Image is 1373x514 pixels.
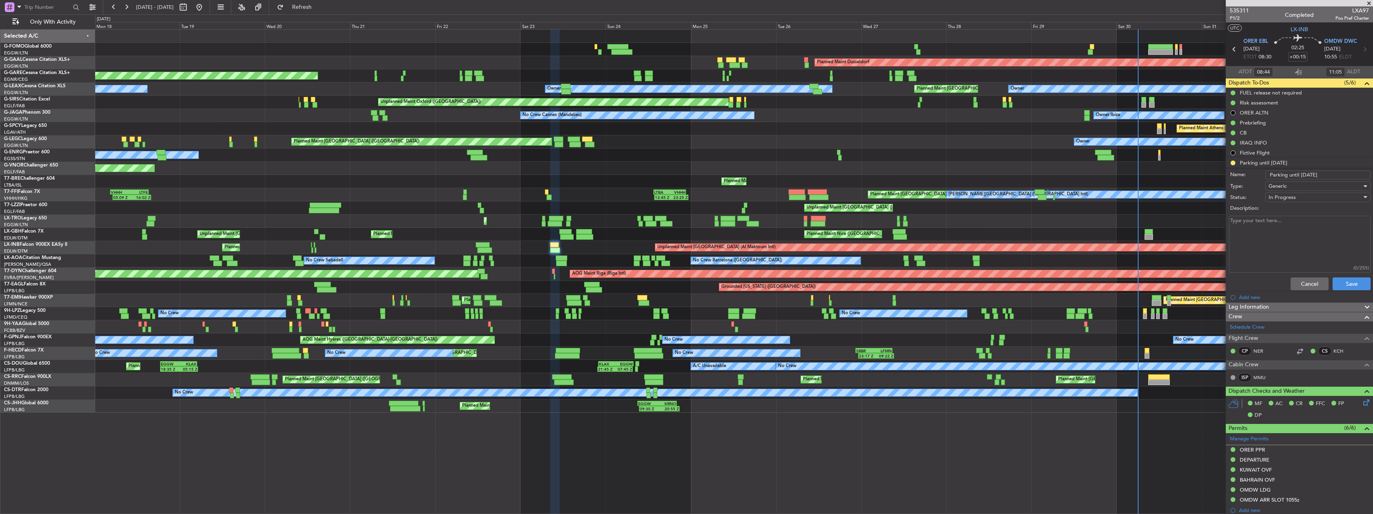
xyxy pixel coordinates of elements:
[24,1,70,13] input: Trip Number
[4,110,22,115] span: G-JAGA
[1291,44,1304,52] span: 02:25
[1243,45,1260,53] span: [DATE]
[4,123,21,128] span: G-SPCY
[1240,456,1269,463] div: DEPARTURE
[1230,171,1265,179] label: Name:
[691,22,776,29] div: Mon 25
[655,195,671,200] div: 13:45 Z
[776,22,861,29] div: Tue 26
[949,189,1088,201] div: [PERSON_NAME][GEOGRAPHIC_DATA] ([GEOGRAPHIC_DATA] Intl)
[1230,6,1249,15] span: 535311
[4,314,27,320] a: LFMD/CEQ
[294,136,420,148] div: Planned Maint [GEOGRAPHIC_DATA] ([GEOGRAPHIC_DATA])
[224,241,290,253] div: Planned Maint Geneva (Cointrin)
[9,16,87,28] button: Only With Activity
[97,16,110,23] div: [DATE]
[113,195,132,200] div: 05:09 Z
[4,341,25,347] a: LFPB/LBG
[4,374,51,379] a: CS-RRCFalcon 900LX
[946,22,1031,29] div: Thu 28
[486,215,612,227] div: Planned Maint [GEOGRAPHIC_DATA] ([GEOGRAPHIC_DATA])
[547,83,561,95] div: Owner
[1255,412,1262,420] span: DP
[161,361,179,366] div: EGGW
[285,4,319,10] span: Refresh
[1324,45,1341,53] span: [DATE]
[1240,129,1247,136] div: CB
[4,169,25,175] a: EGLF/FAB
[4,255,61,260] a: LX-AOACitation Mustang
[803,373,929,385] div: Planned Maint [GEOGRAPHIC_DATA] ([GEOGRAPHIC_DATA])
[4,327,25,333] a: FCBB/BZV
[136,4,174,11] span: [DATE] - [DATE]
[670,190,685,195] div: VHHH
[4,269,22,273] span: T7-DYN
[842,307,860,319] div: No Crew
[1269,194,1296,201] span: In Progress
[4,229,44,234] a: LX-GBHFalcon 7X
[4,84,21,88] span: G-LEAX
[1333,347,1351,355] a: KCH
[4,110,50,115] a: G-JAGAPhenom 300
[807,202,938,214] div: Unplanned Maint [GEOGRAPHIC_DATA] ([GEOGRAPHIC_DATA])
[778,360,797,372] div: No Crew
[876,353,893,358] div: 09:22 Z
[856,348,874,353] div: SBBR
[4,103,25,109] a: EGLF/FAB
[132,195,151,200] div: 16:02 Z
[724,175,820,187] div: Planned Maint Warsaw ([GEOGRAPHIC_DATA])
[285,373,411,385] div: Planned Maint [GEOGRAPHIC_DATA] ([GEOGRAPHIC_DATA])
[1076,136,1090,148] div: Owner
[1339,53,1352,61] span: ELDT
[4,295,53,300] a: T7-EMIHawker 900XP
[4,57,22,62] span: G-GAAL
[4,189,40,194] a: T7-FFIFalcon 7X
[4,203,47,207] a: T7-LZZIPraetor 600
[1239,68,1252,76] span: ATOT
[302,334,438,346] div: AOG Maint Hyères ([GEOGRAPHIC_DATA]-[GEOGRAPHIC_DATA])
[1338,400,1344,408] span: FP
[1058,373,1184,385] div: Planned Maint [GEOGRAPHIC_DATA] ([GEOGRAPHIC_DATA])
[572,268,626,280] div: AOG Maint Riga (Riga Intl)
[4,63,28,69] a: EGGW/LTN
[1324,38,1357,46] span: OMDW DWC
[4,282,24,287] span: T7-EAGL
[4,401,21,406] span: CS-JHH
[4,255,22,260] span: LX-AOA
[4,374,21,379] span: CS-RRC
[1229,78,1269,88] span: Dispatch To-Dos
[1240,496,1299,503] div: OMDW ARR SLOT 1055z
[4,150,50,155] a: G-ENRGPraetor 600
[1202,22,1287,29] div: Sun 31
[1230,183,1265,191] label: Type:
[520,22,606,29] div: Sat 23
[1296,400,1303,408] span: CR
[435,22,520,29] div: Fri 22
[1318,347,1331,355] div: CS
[659,406,679,411] div: 20:55 Z
[1238,347,1251,355] div: CP
[1031,22,1117,29] div: Fri 29
[4,203,20,207] span: T7-LZZI
[1335,15,1369,22] span: Pos Pref Charter
[1230,323,1265,331] a: Schedule Crew
[522,109,582,121] div: No Crew Cannes (Mandelieu)
[1240,89,1302,96] div: FUEL release not required
[273,1,321,14] button: Refresh
[327,347,346,359] div: No Crew
[1259,53,1271,61] span: 08:30
[1324,53,1337,61] span: 10:55
[161,367,179,371] div: 18:35 Z
[4,388,21,392] span: CS-DTR
[178,361,196,366] div: KLAX
[615,367,632,371] div: 07:45 Z
[1240,99,1278,106] div: Risk assessment
[1240,149,1270,156] div: Fictive Flight
[1344,78,1356,87] span: (5/6)
[4,361,50,366] a: CS-DOUGlobal 6500
[1291,277,1329,290] button: Cancel
[4,335,52,339] a: F-GPNJFalcon 900EX
[1240,109,1268,116] div: ORER ALTN
[1166,294,1242,306] div: Planned Maint [GEOGRAPHIC_DATA]
[1333,277,1371,290] button: Save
